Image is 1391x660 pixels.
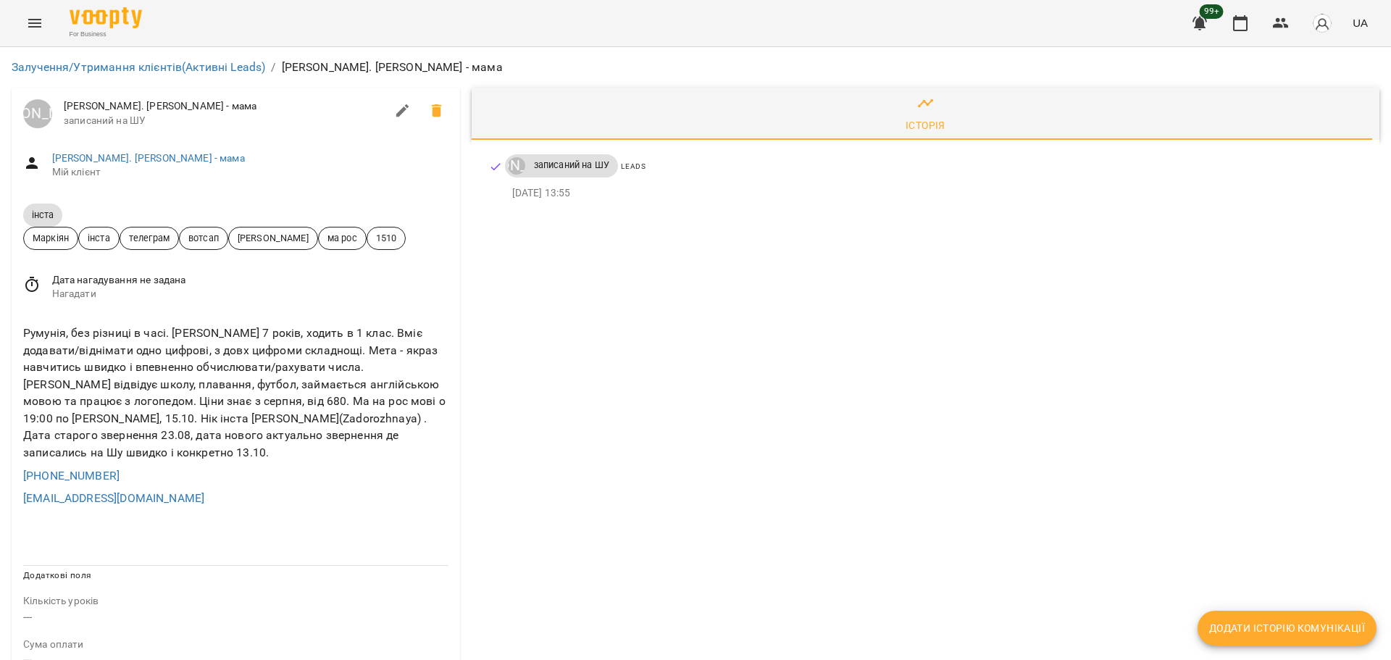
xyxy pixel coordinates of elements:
[1209,619,1365,637] span: Додати історію комунікації
[271,59,275,76] li: /
[23,99,52,128] div: Луцук Маркіян
[79,231,119,245] span: інста
[1312,13,1332,33] img: avatar_s.png
[1200,4,1224,19] span: 99+
[525,159,618,172] span: записаний на ШУ
[120,231,178,245] span: телеграм
[906,117,945,134] div: Історія
[52,287,448,301] span: Нагадати
[23,99,52,128] a: [PERSON_NAME]
[17,6,52,41] button: Menu
[70,30,142,39] span: For Business
[367,231,406,245] span: 1510
[24,231,78,245] span: Маркіян
[23,491,204,505] a: [EMAIL_ADDRESS][DOMAIN_NAME]
[64,114,385,128] span: записаний на ШУ
[12,60,265,74] a: Залучення/Утримання клієнтів(Активні Leads)
[1347,9,1374,36] button: UA
[23,594,448,609] p: field-description
[23,570,91,580] span: Додаткові поля
[1198,611,1377,646] button: Додати історію комунікації
[20,322,451,464] div: Румунія, без різниці в часі. [PERSON_NAME] 7 років, ходить в 1 клас. Вміє додавати/віднімати одно...
[23,209,62,221] span: інста
[52,165,448,180] span: Мій клієнт
[512,186,1356,201] p: [DATE] 13:55
[12,59,1379,76] nav: breadcrumb
[229,231,317,245] span: [PERSON_NAME]
[282,59,503,76] p: [PERSON_NAME]. [PERSON_NAME] - мама
[508,157,525,175] div: Луцук Маркіян
[52,273,448,288] span: Дата нагадування не задана
[23,469,120,483] a: [PHONE_NUMBER]
[23,609,448,626] p: ---
[70,7,142,28] img: Voopty Logo
[1353,15,1368,30] span: UA
[180,231,227,245] span: вотсап
[505,157,525,175] a: [PERSON_NAME]
[319,231,366,245] span: ма рос
[52,152,245,164] a: [PERSON_NAME]. [PERSON_NAME] - мама
[621,162,646,170] span: Leads
[64,99,385,114] span: [PERSON_NAME]. [PERSON_NAME] - мама
[23,638,448,652] p: field-description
